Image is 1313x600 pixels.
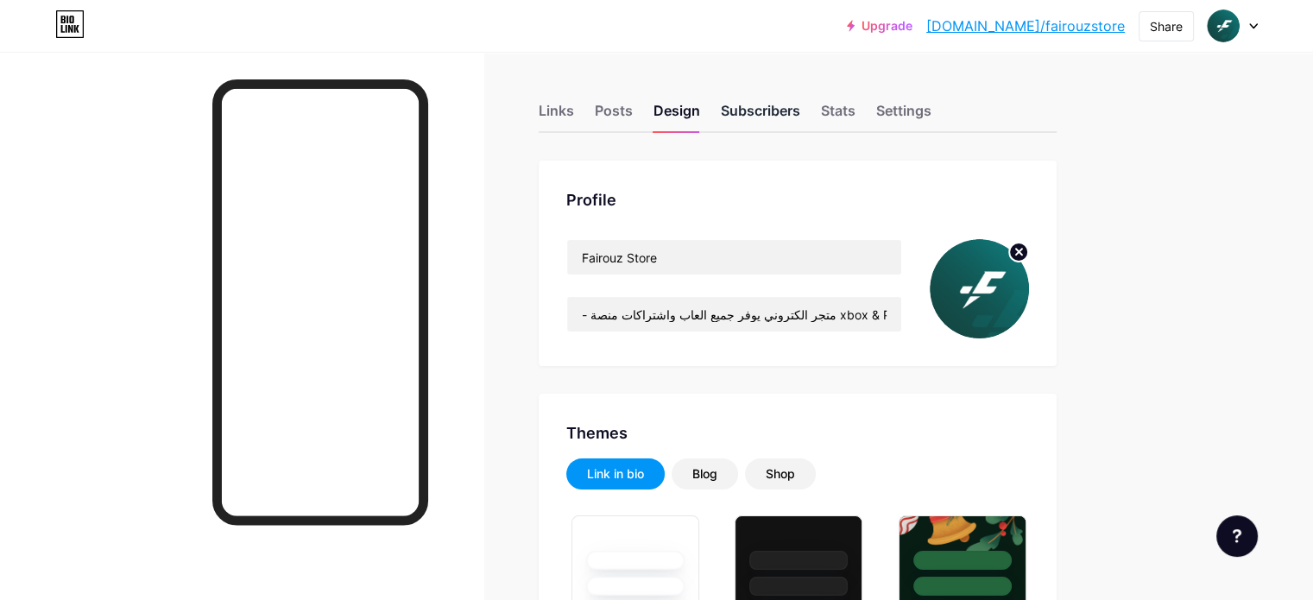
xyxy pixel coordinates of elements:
[876,100,931,131] div: Settings
[566,421,1029,445] div: Themes
[692,465,717,483] div: Blog
[930,239,1029,338] img: fairouzstore
[566,188,1029,212] div: Profile
[847,19,912,33] a: Upgrade
[821,100,855,131] div: Stats
[567,297,901,332] input: Bio
[1207,9,1240,42] img: fairouzstore
[653,100,700,131] div: Design
[567,240,901,275] input: Name
[587,465,644,483] div: Link in bio
[926,16,1125,36] a: [DOMAIN_NAME]/fairouzstore
[721,100,800,131] div: Subscribers
[595,100,633,131] div: Posts
[1150,17,1183,35] div: Share
[766,465,795,483] div: Shop
[539,100,574,131] div: Links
